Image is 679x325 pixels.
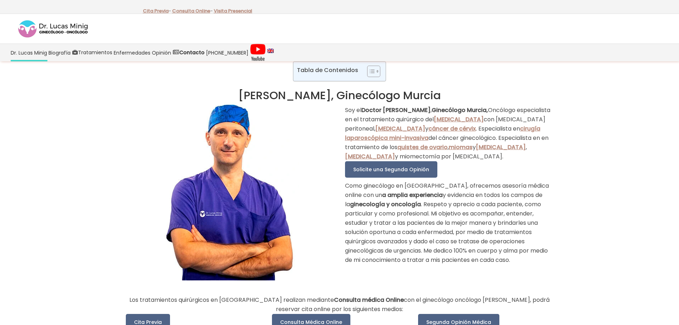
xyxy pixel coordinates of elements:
[250,44,266,61] img: Videos Youtube Ginecología
[345,152,395,161] a: [MEDICAL_DATA]
[143,6,171,16] p: -
[206,49,248,57] span: [PHONE_NUMBER]
[10,44,48,61] a: Dr. Lucas Minig
[179,49,205,56] strong: Contacto
[345,161,437,178] a: Solicite una Segunda Opinión
[11,49,47,57] span: Dr. Lucas Minig
[126,295,554,314] p: Los tratamientos quirúrgicos en [GEOGRAPHIC_DATA] realizan mediante con el ginecólogo oncólogo [P...
[172,44,205,61] a: Contacto
[113,44,151,61] a: Enfermedades
[114,49,150,57] span: Enfermedades
[267,49,274,53] img: language english
[151,44,172,61] a: Opinión
[172,7,210,14] a: Consulta Online
[353,166,429,173] span: Solicite una Segunda Opinión
[78,49,112,57] span: Tratamientos
[143,7,169,14] a: Cita Previa
[205,44,249,61] a: [PHONE_NUMBER]
[449,143,473,151] a: miomas
[172,6,213,16] p: -
[249,44,267,61] a: Videos Youtube Ginecología
[48,44,71,61] a: Biografía
[297,66,358,74] p: Tabla de Contenidos
[345,181,554,265] p: Como ginecólogo en [GEOGRAPHIC_DATA], ofrecemos asesoría médica online con un y evidencia en todo...
[161,102,299,280] img: Dr Lucas Minig Ginecologo en La Coruña
[432,106,488,114] strong: Ginecólogo Murcia,
[71,44,113,61] a: Tratamientos
[362,65,379,77] a: Toggle Table of Content
[397,143,448,151] a: quistes de ovario
[375,125,425,133] a: [MEDICAL_DATA]
[428,125,476,133] a: cáncer de cérvix
[267,44,274,61] a: language english
[152,49,171,57] span: Opinión
[48,49,71,57] span: Biografía
[434,115,484,123] a: [MEDICAL_DATA]
[350,200,421,208] strong: ginecología y oncología
[345,106,554,161] p: Soy el , Oncólogo especialista en el tratamiento quirúrgico del con [MEDICAL_DATA] peritoneal, y ...
[214,7,252,14] a: Visita Presencial
[334,296,404,304] strong: Consulta médica Online
[382,191,443,199] strong: a amplia experiencia
[476,143,526,151] a: [MEDICAL_DATA]
[361,106,431,114] strong: Doctor [PERSON_NAME]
